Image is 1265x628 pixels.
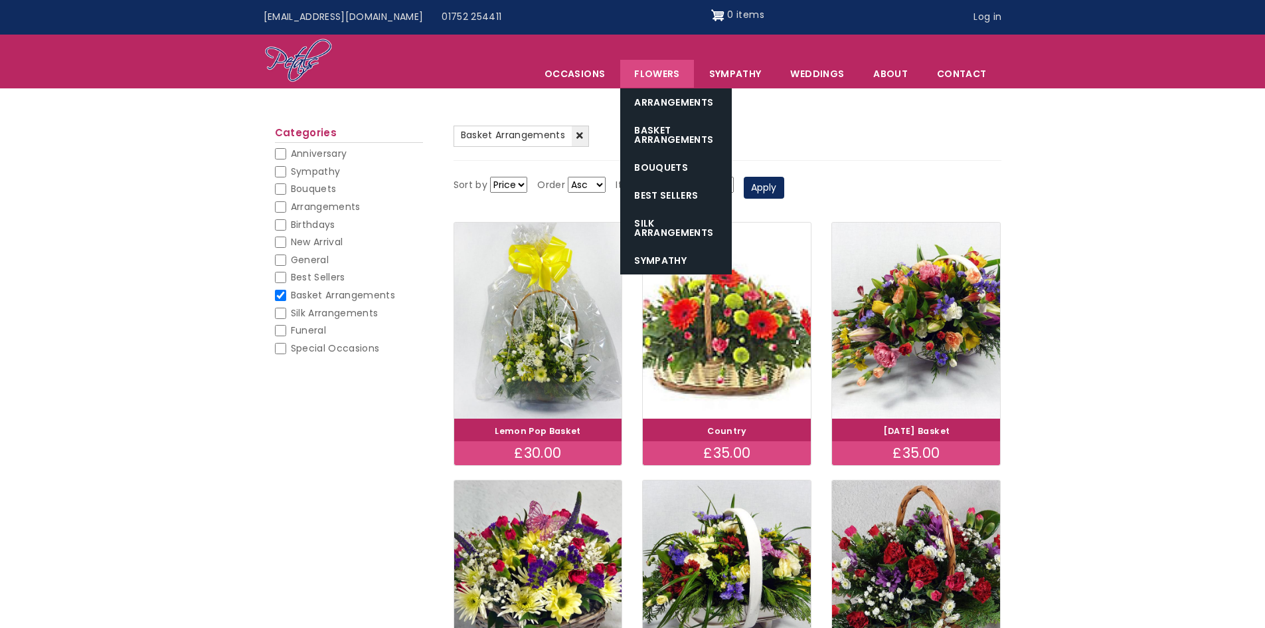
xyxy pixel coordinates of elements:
a: [EMAIL_ADDRESS][DOMAIN_NAME] [254,5,433,30]
a: Contact [923,60,1000,88]
div: £35.00 [832,441,1000,465]
span: Weddings [776,60,858,88]
span: Sympathy [291,165,341,178]
div: £35.00 [643,441,811,465]
a: Log in [964,5,1011,30]
a: About [859,60,922,88]
a: [DATE] Basket [883,425,950,437]
span: General [291,253,329,266]
div: £30.00 [454,441,622,465]
span: Basket Arrangements [461,128,566,142]
span: New Arrival [291,235,343,249]
span: Silk Arrangements [291,306,379,320]
label: Order [537,177,565,193]
a: Silk Arrangements [620,209,732,247]
a: Country [707,425,746,437]
span: Arrangements [291,200,361,213]
img: Carnival Basket [832,223,1000,419]
span: Best Sellers [291,270,345,284]
a: Sympathy [695,60,776,88]
a: Bouquets [620,154,732,181]
label: Sort by [454,177,487,193]
img: Lemon Pop Basket [454,223,622,419]
a: Arrangements [620,88,732,116]
a: Flowers [620,60,693,88]
label: Items per page [616,177,690,193]
img: Home [264,38,333,84]
span: Bouquets [291,182,337,195]
a: Sympathy [620,247,732,274]
img: Country [643,223,811,419]
span: Anniversary [291,147,347,160]
span: Occasions [531,60,619,88]
span: Special Occasions [291,342,380,355]
a: Basket Arrangements [454,126,590,147]
span: Basket Arrangements [291,288,396,302]
span: Birthdays [291,218,335,231]
span: 0 items [727,8,764,21]
img: Shopping cart [711,5,724,26]
a: 01752 254411 [432,5,511,30]
span: Funeral [291,324,326,337]
button: Apply [744,177,784,199]
a: Shopping cart 0 items [711,5,764,26]
h2: Categories [275,127,423,143]
a: Best Sellers [620,181,732,209]
a: Lemon Pop Basket [495,425,581,437]
a: Basket Arrangements [620,116,732,154]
